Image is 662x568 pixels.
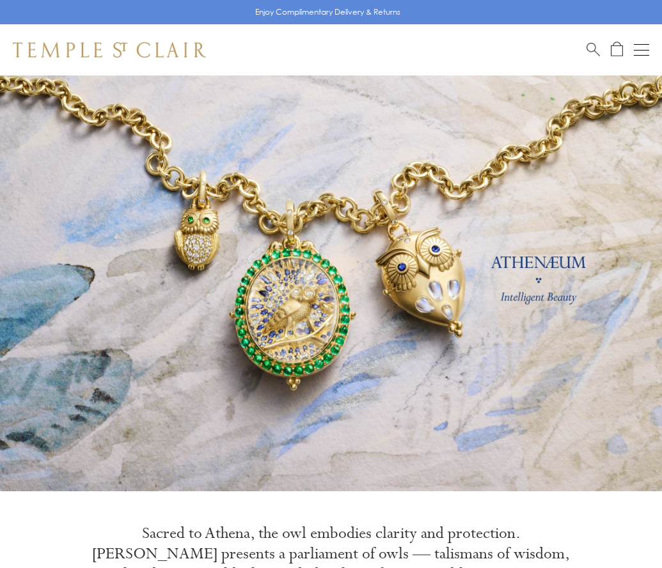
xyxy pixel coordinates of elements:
img: Temple St. Clair [13,42,206,58]
a: Search [587,42,600,58]
a: Open Shopping Bag [611,42,623,58]
button: Open navigation [634,42,649,58]
p: Enjoy Complimentary Delivery & Returns [255,6,400,19]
